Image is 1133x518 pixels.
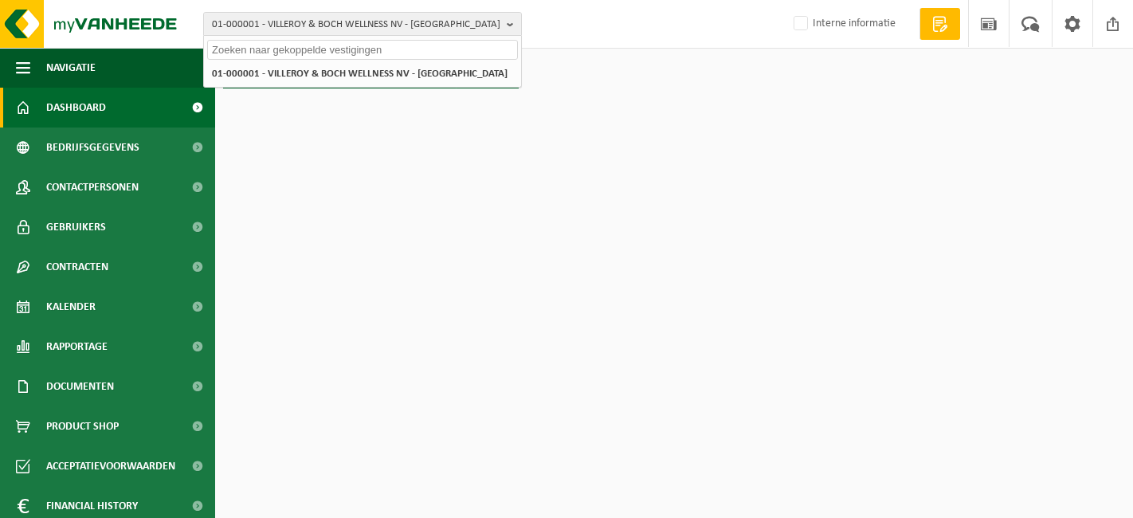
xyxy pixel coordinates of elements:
[46,367,114,406] span: Documenten
[46,88,106,128] span: Dashboard
[46,167,139,207] span: Contactpersonen
[46,287,96,327] span: Kalender
[46,327,108,367] span: Rapportage
[46,128,139,167] span: Bedrijfsgegevens
[46,446,175,486] span: Acceptatievoorwaarden
[46,48,96,88] span: Navigatie
[212,69,508,79] strong: 01-000001 - VILLEROY & BOCH WELLNESS NV - [GEOGRAPHIC_DATA]
[46,406,119,446] span: Product Shop
[46,247,108,287] span: Contracten
[203,12,522,36] button: 01-000001 - VILLEROY & BOCH WELLNESS NV - [GEOGRAPHIC_DATA]
[790,12,896,36] label: Interne informatie
[207,40,518,60] input: Zoeken naar gekoppelde vestigingen
[212,13,500,37] span: 01-000001 - VILLEROY & BOCH WELLNESS NV - [GEOGRAPHIC_DATA]
[46,207,106,247] span: Gebruikers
